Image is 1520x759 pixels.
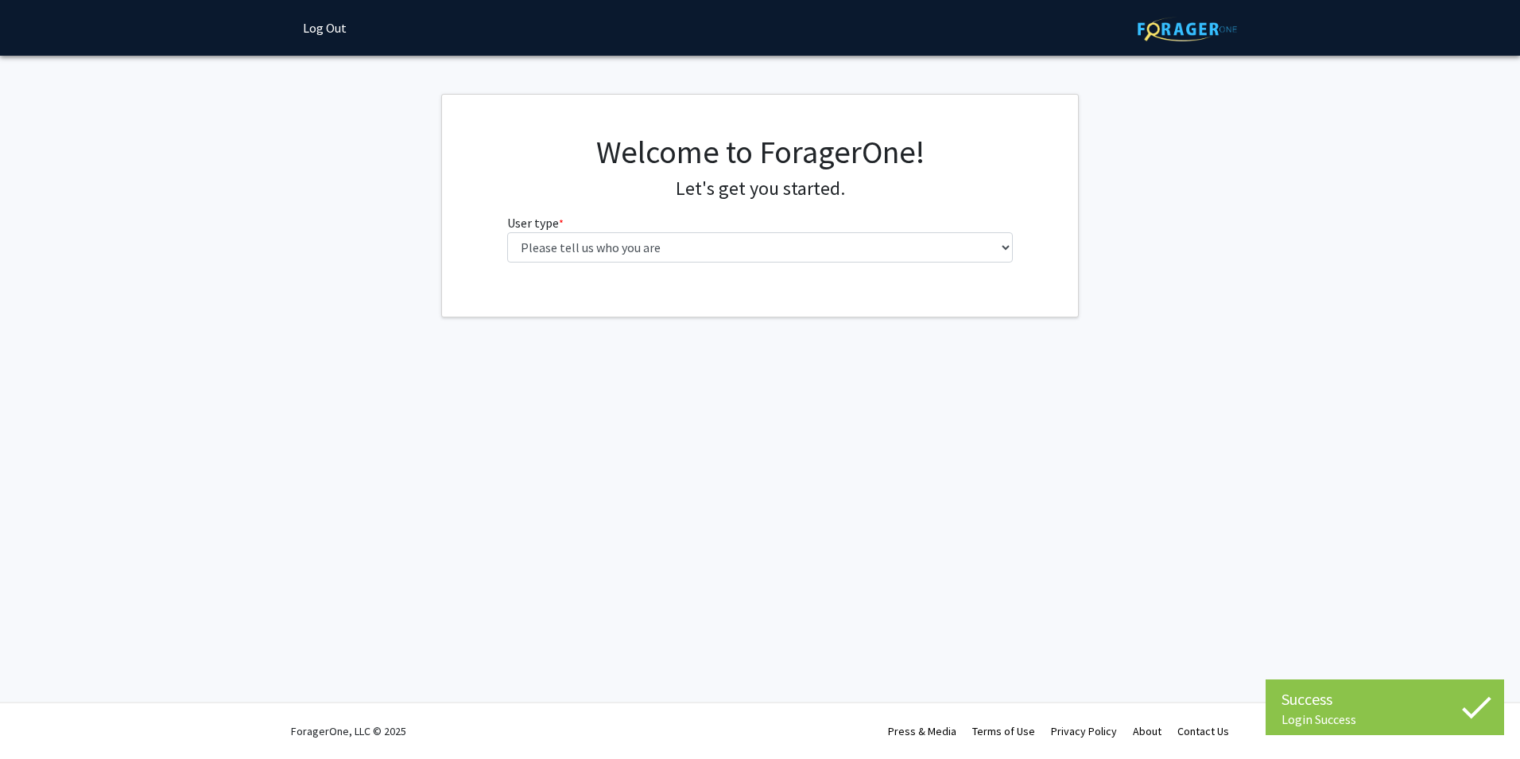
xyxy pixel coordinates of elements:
[1051,724,1117,738] a: Privacy Policy
[507,133,1014,171] h1: Welcome to ForagerOne!
[291,703,406,759] div: ForagerOne, LLC © 2025
[972,724,1035,738] a: Terms of Use
[1177,724,1229,738] a: Contact Us
[1282,711,1488,727] div: Login Success
[1138,17,1237,41] img: ForagerOne Logo
[507,213,564,232] label: User type
[1133,724,1161,738] a: About
[507,177,1014,200] h4: Let's get you started.
[1282,687,1488,711] div: Success
[888,724,956,738] a: Press & Media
